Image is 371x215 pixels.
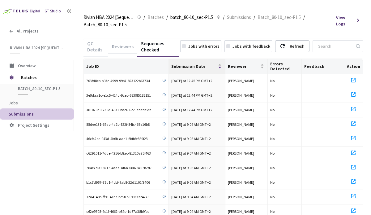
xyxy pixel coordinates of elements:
span: 703fd8cb-b93e-4999-99b7-823122b67734 [86,78,150,84]
th: Job ID [84,59,169,74]
div: Jobs with errors [188,43,220,49]
span: [DATE] at 9:04 AM GMT+2 [171,209,211,214]
div: GT Studio [45,8,61,14]
span: [DATE] at 12:45 PM GMT+2 [171,78,212,83]
span: 381020d0-230d-4631-bae6-6223cdcde2fa [86,107,151,113]
li: / [166,14,168,21]
span: [PERSON_NAME] [228,107,254,112]
span: [PERSON_NAME] [228,180,254,185]
span: [DATE] at 9:06 AM GMT+2 [171,180,211,185]
span: [PERSON_NAME] [228,122,254,127]
span: batch_80-10_sec-P1.5 [18,86,64,91]
span: [DATE] at 9:07 AM GMT+2 [171,151,211,156]
span: Reviewer [228,64,259,69]
span: No [270,107,275,112]
span: batch_80-10_sec-P1.5 [170,14,213,21]
th: Reviewer [225,59,268,74]
a: Batch_80-10_sec-P1.5 [256,14,302,20]
span: [PERSON_NAME] [228,78,254,83]
span: No [270,195,275,199]
th: Errors Detected [268,59,302,74]
span: Batch_80-10_sec-P1.5 QC - [DATE] [83,21,134,29]
div: Refresh [290,41,305,52]
li: / [303,14,305,21]
a: Batches [146,14,165,20]
span: Overview [18,63,36,68]
span: 3e9daa1c-e1c5-414d-9cec-6839f5185151 [86,93,151,99]
span: 55dee131-69ac-4a2b-822f-54fc466e16b8 [86,122,150,128]
span: Batch_80-10_sec-P1.5 [258,14,301,21]
span: c6291011-7dde-4256-b8ac-81310a75f463 [86,151,151,156]
span: No [270,180,275,185]
span: No [270,165,275,170]
input: Search [314,41,355,52]
span: No [270,151,275,156]
span: No [270,122,275,127]
span: [PERSON_NAME] [228,165,254,170]
span: 12a4148b-ff93-41b7-be5b-519033224776 [86,194,149,200]
span: Project Settings [18,122,49,128]
span: 784e7d09-8217-4aaa-af6a-08878497b2d7 [86,165,152,171]
div: Sequences Checked [137,40,179,57]
span: Rivian HBA 2024 [Sequential] [83,14,134,21]
div: Jobs with feedback [232,43,270,49]
li: / [223,14,224,21]
span: Rivian HBA 2024 [Sequential] [10,45,65,50]
span: [PERSON_NAME] [228,151,254,156]
div: Reviewers [108,43,137,54]
span: b1c7d957-75d1-4cbf-9ab8-22d1101f3406 [86,180,150,186]
span: 46cf42cc-943d-4b6b-aae1-6bfbfe889f23 [86,136,148,142]
th: Feedback [302,59,344,74]
li: / [254,14,255,21]
span: [PERSON_NAME] [228,93,254,98]
span: [DATE] at 9:09 AM GMT+2 [171,122,211,127]
span: All Projects [17,29,39,34]
span: Batches [147,14,164,21]
span: No [270,136,275,141]
th: Action [344,59,363,74]
span: Batches [21,71,63,84]
span: No [270,78,275,83]
span: [PERSON_NAME] [228,195,254,199]
span: [DATE] at 12:44 PM GMT+2 [171,93,212,98]
a: Submissions [226,14,252,20]
li: / [143,14,145,21]
div: QC Details [83,40,108,57]
span: [DATE] at 9:04 AM GMT+2 [171,195,211,199]
span: Submission Date [171,64,217,69]
span: c62e9708-4c1f-4662-b89c-1d67a38b9fbd [86,209,150,215]
span: Submissions [227,14,251,21]
span: [PERSON_NAME] [228,209,254,214]
span: [DATE] at 9:06 AM GMT+2 [171,165,211,170]
span: No [270,209,275,214]
span: [DATE] at 12:44 PM GMT+2 [171,107,212,112]
span: [PERSON_NAME] [228,136,254,141]
span: View Logs [336,15,353,27]
span: Submissions [9,111,34,117]
span: Jobs [9,100,18,106]
span: [DATE] at 9:08 AM GMT+2 [171,136,211,141]
span: No [270,93,275,98]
